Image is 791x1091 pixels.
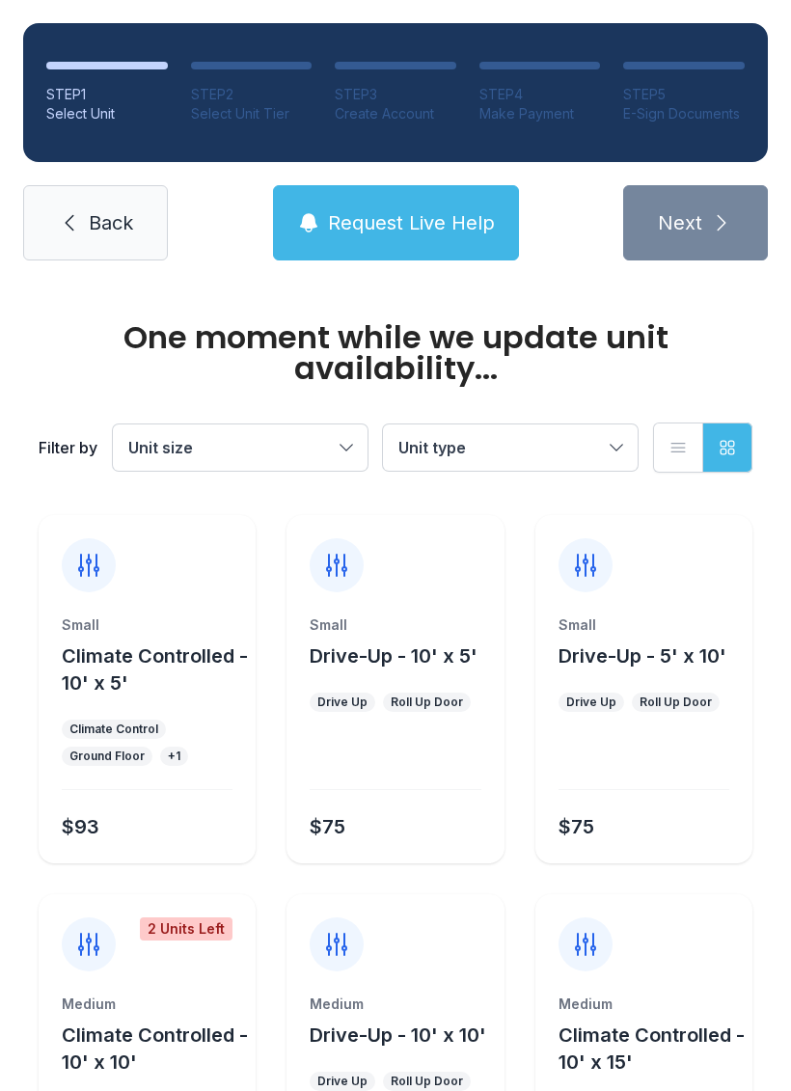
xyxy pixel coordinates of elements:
[566,695,616,710] div: Drive Up
[479,85,601,104] div: STEP 4
[335,85,456,104] div: STEP 3
[623,104,745,123] div: E-Sign Documents
[559,1023,745,1074] span: Climate Controlled - 10' x 15'
[62,615,232,635] div: Small
[658,209,702,236] span: Next
[191,104,313,123] div: Select Unit Tier
[140,917,232,941] div: 2 Units Left
[479,104,601,123] div: Make Payment
[113,424,368,471] button: Unit size
[640,695,712,710] div: Roll Up Door
[310,642,477,669] button: Drive-Up - 10' x 5'
[335,104,456,123] div: Create Account
[317,695,368,710] div: Drive Up
[62,1023,248,1074] span: Climate Controlled - 10' x 10'
[89,209,133,236] span: Back
[559,615,729,635] div: Small
[39,436,97,459] div: Filter by
[559,813,594,840] div: $75
[559,995,729,1014] div: Medium
[69,749,145,764] div: Ground Floor
[168,749,180,764] div: + 1
[559,642,726,669] button: Drive-Up - 5' x 10'
[310,644,477,668] span: Drive-Up - 10' x 5'
[317,1074,368,1089] div: Drive Up
[62,995,232,1014] div: Medium
[623,85,745,104] div: STEP 5
[383,424,638,471] button: Unit type
[46,104,168,123] div: Select Unit
[391,1074,463,1089] div: Roll Up Door
[559,1022,745,1076] button: Climate Controlled - 10' x 15'
[39,322,752,384] div: One moment while we update unit availability...
[310,1023,486,1047] span: Drive-Up - 10' x 10'
[310,1022,486,1049] button: Drive-Up - 10' x 10'
[46,85,168,104] div: STEP 1
[69,722,158,737] div: Climate Control
[328,209,495,236] span: Request Live Help
[62,644,248,695] span: Climate Controlled - 10' x 5'
[310,995,480,1014] div: Medium
[62,642,248,696] button: Climate Controlled - 10' x 5'
[191,85,313,104] div: STEP 2
[398,438,466,457] span: Unit type
[310,615,480,635] div: Small
[391,695,463,710] div: Roll Up Door
[559,644,726,668] span: Drive-Up - 5' x 10'
[128,438,193,457] span: Unit size
[310,813,345,840] div: $75
[62,1022,248,1076] button: Climate Controlled - 10' x 10'
[62,813,99,840] div: $93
